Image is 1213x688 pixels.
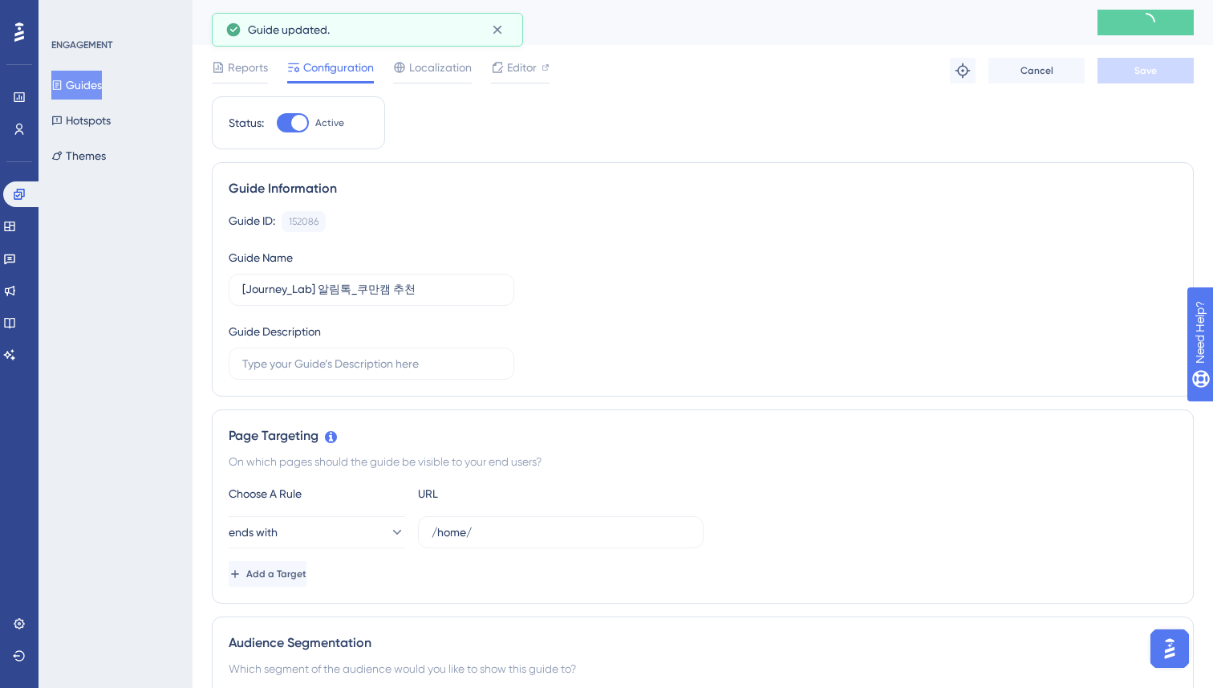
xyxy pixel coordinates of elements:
iframe: UserGuiding AI Assistant Launcher [1146,625,1194,673]
div: Audience Segmentation [229,633,1177,653]
button: ends with [229,516,405,548]
input: Type your Guide’s Name here [242,281,501,299]
button: Themes [51,141,106,170]
div: Guide Information [229,179,1177,198]
span: Save [1134,64,1157,77]
div: Page Targeting [229,426,1177,446]
div: ENGAGEMENT [51,39,112,51]
span: Configuration [303,58,374,77]
span: Guide updated. [248,20,330,39]
div: Which segment of the audience would you like to show this guide to? [229,659,1177,678]
div: Guide Description [229,322,321,341]
div: [Journey_Lab] 알림톡_쿠만캠 추천 [212,11,1057,34]
input: Type your Guide’s Description here [242,355,501,372]
button: Save [1097,58,1194,83]
div: Choose A Rule [229,484,405,503]
span: Active [315,116,344,129]
span: Editor [507,58,537,77]
button: Hotspots [51,106,111,135]
button: Cancel [988,58,1085,83]
span: Reports [228,58,268,77]
div: Status: [229,113,264,132]
div: Guide Name [229,248,293,267]
button: Guides [51,71,102,100]
div: On which pages should the guide be visible to your end users? [229,452,1177,471]
div: 152086 [289,215,318,228]
span: ends with [229,523,278,542]
button: Add a Target [229,561,306,587]
span: Cancel [1020,64,1053,77]
div: Guide ID: [229,211,275,232]
span: Need Help? [38,4,100,23]
input: yourwebsite.com/path [432,523,690,541]
span: Localization [409,58,472,77]
div: URL [418,484,594,503]
span: Add a Target [246,568,306,580]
